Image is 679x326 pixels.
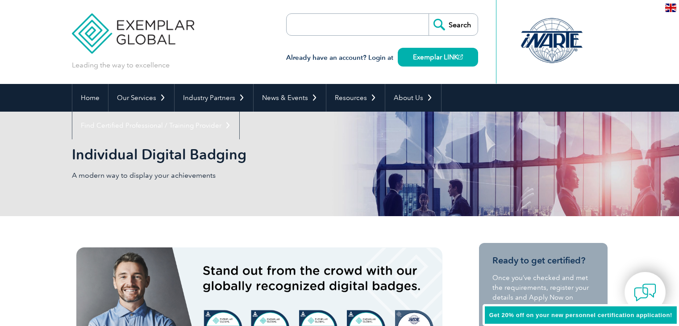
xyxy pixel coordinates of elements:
a: About Us [385,84,441,112]
a: Exemplar LINK [398,48,478,67]
h2: Individual Digital Badging [72,147,447,162]
a: Industry Partners [175,84,253,112]
h3: Already have an account? Login at [286,52,478,63]
a: News & Events [254,84,326,112]
img: open_square.png [458,54,463,59]
a: Our Services [108,84,174,112]
h3: Ready to get certified? [492,255,594,266]
img: contact-chat.png [634,281,656,304]
p: Once you’ve checked and met the requirements, register your details and Apply Now on [492,273,594,302]
p: Leading the way to excellence [72,60,170,70]
a: Find Certified Professional / Training Provider [72,112,239,139]
span: Get 20% off on your new personnel certification application! [489,312,672,318]
p: A modern way to display your achievements [72,171,340,180]
a: Resources [326,84,385,112]
a: Home [72,84,108,112]
img: en [665,4,676,12]
input: Search [429,14,478,35]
